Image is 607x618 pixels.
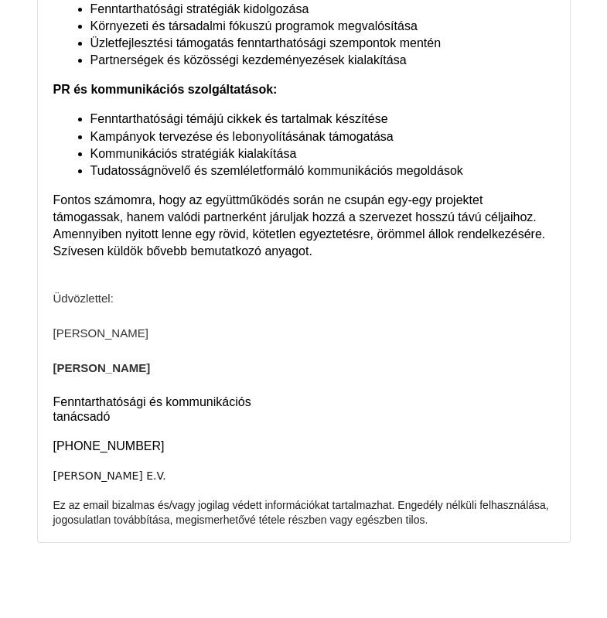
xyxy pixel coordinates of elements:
span: Kampányok tervezése és lebonyolításának támogatása [90,130,394,143]
span: Fenntarthatósági stratégiák kidolgozása [90,2,309,15]
span: Partnerségek és közösségi kezdeményezések kialakítása [90,53,407,67]
font: tanácsadó [53,410,111,423]
span: PR és kommunikációs szolgáltatások: [53,83,278,96]
span: Fontos számomra, hogy az együttműködés során ne csupán egy-egy projektet támogassak, hanem valódi... [53,193,549,258]
span: Ez az email bizalmas és/vagy jogilag védett információkat tartalmazhat. Engedély nélküli felhaszn... [53,499,549,526]
font: [PERSON_NAME] [53,326,148,340]
span: [PERSON_NAME] E.V. [53,469,166,482]
font: Fenntarthatósági és kommunikációs [53,395,251,408]
iframe: Chat Widget [530,544,607,618]
font: ‭[PHONE_NUMBER]‬ [53,439,165,452]
font: Üdvözlettel: [53,292,114,305]
b: [PERSON_NAME] [53,342,554,374]
span: Tudatosságnövelő és szemléletformáló kommunikációs megoldások [90,164,463,177]
span: Környezeti és társadalmi fókuszú programok megvalósítása [90,19,418,32]
span: Kommunikációs stratégiák kialakítása [90,147,297,160]
span: Fenntarthatósági témájú cikkek és tartalmak készítése [90,112,388,125]
span: Üzletfejlesztési támogatás fenntarthatósági szempontok mentén [90,36,442,50]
